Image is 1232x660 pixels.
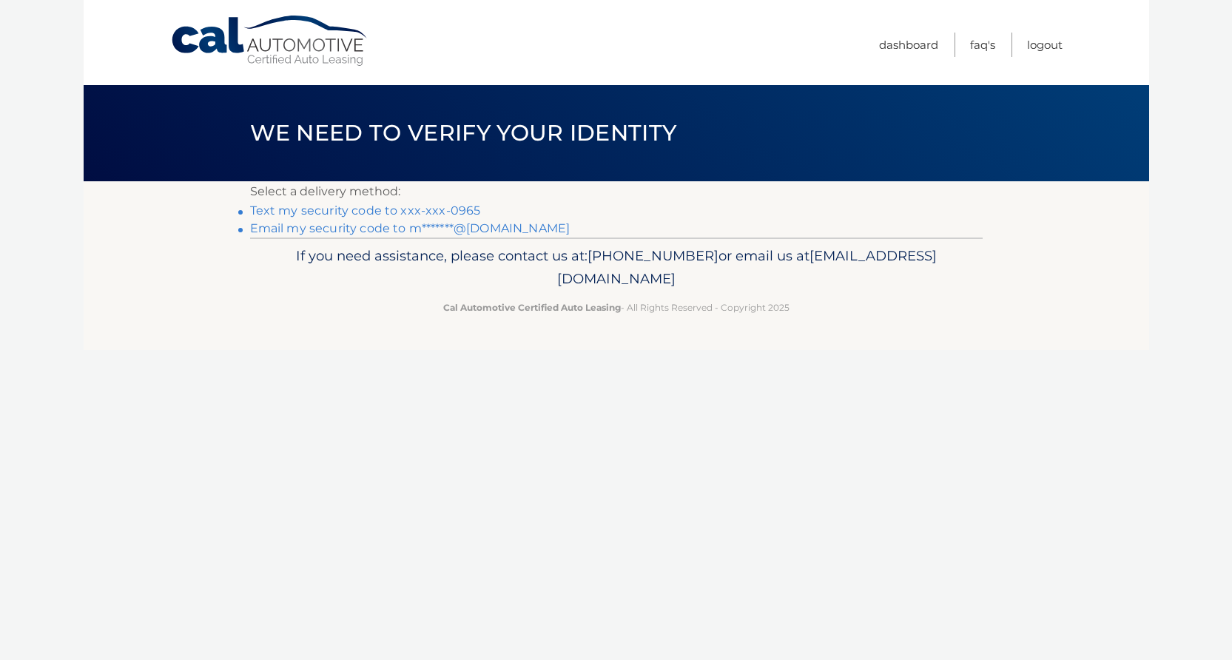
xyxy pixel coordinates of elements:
p: - All Rights Reserved - Copyright 2025 [260,300,973,315]
a: Dashboard [879,33,938,57]
p: If you need assistance, please contact us at: or email us at [260,244,973,292]
a: Logout [1027,33,1063,57]
a: Text my security code to xxx-xxx-0965 [250,203,481,218]
a: Cal Automotive [170,15,370,67]
p: Select a delivery method: [250,181,983,202]
span: [PHONE_NUMBER] [588,247,718,264]
a: FAQ's [970,33,995,57]
span: We need to verify your identity [250,119,677,147]
a: Email my security code to m*******@[DOMAIN_NAME] [250,221,570,235]
strong: Cal Automotive Certified Auto Leasing [443,302,621,313]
